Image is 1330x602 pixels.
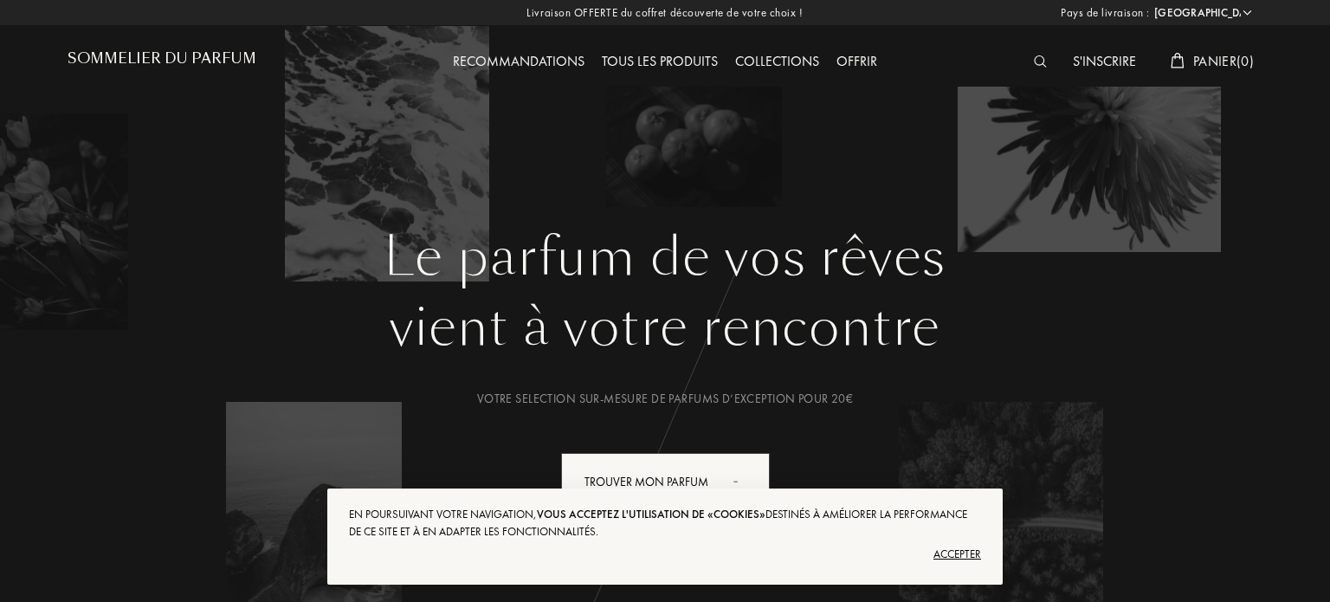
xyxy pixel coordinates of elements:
[68,50,256,67] h1: Sommelier du Parfum
[727,463,762,498] div: animation
[1064,52,1145,70] a: S'inscrire
[81,288,1249,366] div: vient à votre rencontre
[1061,4,1150,22] span: Pays de livraison :
[1193,52,1254,70] span: Panier ( 0 )
[561,453,770,511] div: Trouver mon parfum
[828,51,886,74] div: Offrir
[81,226,1249,288] h1: Le parfum de vos rêves
[537,507,765,521] span: vous acceptez l'utilisation de «cookies»
[828,52,886,70] a: Offrir
[81,390,1249,408] div: Votre selection sur-mesure de parfums d’exception pour 20€
[593,51,726,74] div: Tous les produits
[349,541,981,568] div: Accepter
[1171,53,1185,68] img: cart_white.svg
[349,506,981,541] div: En poursuivant votre navigation, destinés à améliorer la performance de ce site et à en adapter l...
[593,52,726,70] a: Tous les produits
[444,52,593,70] a: Recommandations
[548,453,783,511] a: Trouver mon parfumanimation
[1034,55,1047,68] img: search_icn_white.svg
[444,51,593,74] div: Recommandations
[726,52,828,70] a: Collections
[726,51,828,74] div: Collections
[1064,51,1145,74] div: S'inscrire
[68,50,256,74] a: Sommelier du Parfum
